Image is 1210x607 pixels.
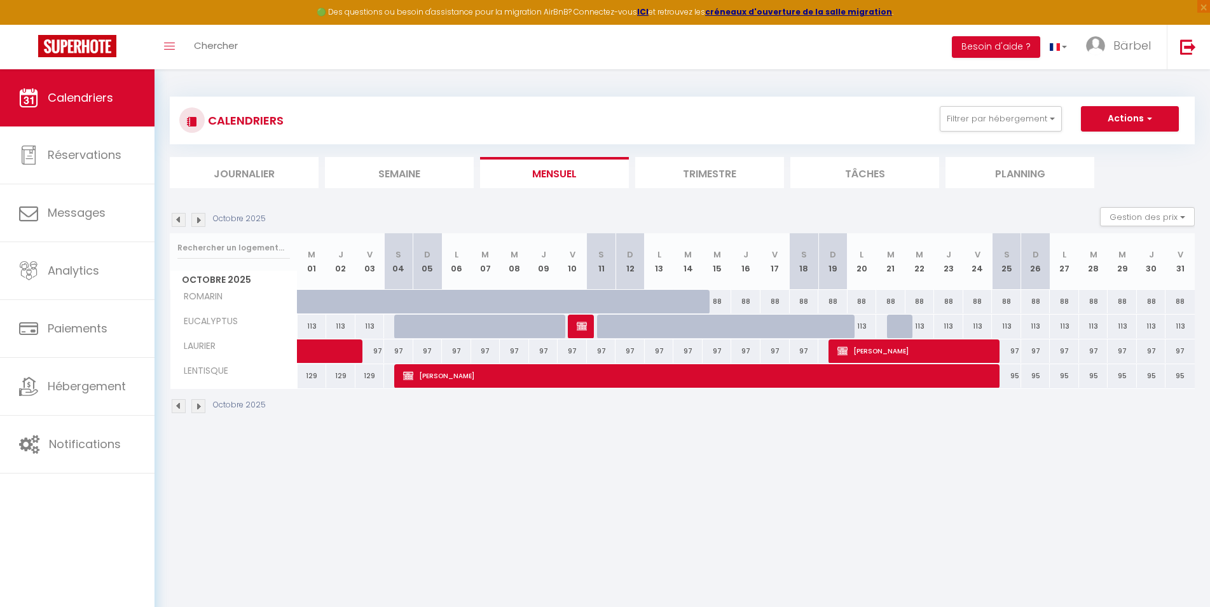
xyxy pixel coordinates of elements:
[1108,339,1137,363] div: 97
[645,233,674,290] th: 13
[205,106,284,135] h3: CALENDRIERS
[1137,315,1166,338] div: 113
[848,233,877,290] th: 20
[384,339,413,363] div: 97
[367,249,373,261] abbr: V
[830,249,836,261] abbr: D
[940,106,1062,132] button: Filtrer par hébergement
[1076,25,1167,69] a: ... Bärbel
[615,233,645,290] th: 12
[992,315,1021,338] div: 113
[1178,249,1183,261] abbr: V
[760,233,790,290] th: 17
[627,249,633,261] abbr: D
[760,290,790,313] div: 88
[1050,233,1079,290] th: 27
[945,157,1094,188] li: Planning
[818,233,848,290] th: 19
[1180,39,1196,55] img: logout
[172,364,231,378] span: LENTISQUE
[172,315,241,329] span: EUCALYPTUS
[172,339,220,353] span: LAURIER
[860,249,863,261] abbr: L
[848,290,877,313] div: 88
[1079,233,1108,290] th: 28
[403,364,998,388] span: [PERSON_NAME]
[684,249,692,261] abbr: M
[326,315,355,338] div: 113
[801,249,807,261] abbr: S
[790,339,819,363] div: 97
[326,233,355,290] th: 02
[325,157,474,188] li: Semaine
[713,249,721,261] abbr: M
[1079,339,1108,363] div: 97
[570,249,575,261] abbr: V
[1165,290,1195,313] div: 88
[731,290,760,313] div: 88
[481,249,489,261] abbr: M
[1033,249,1039,261] abbr: D
[772,249,778,261] abbr: V
[48,378,126,394] span: Hébergement
[48,263,99,278] span: Analytics
[298,315,327,338] div: 113
[673,339,703,363] div: 97
[442,339,471,363] div: 97
[703,233,732,290] th: 15
[975,249,980,261] abbr: V
[1100,207,1195,226] button: Gestion des prix
[500,233,529,290] th: 08
[818,290,848,313] div: 88
[1137,290,1166,313] div: 88
[1081,106,1179,132] button: Actions
[1108,290,1137,313] div: 88
[48,205,106,221] span: Messages
[170,271,297,289] span: Octobre 2025
[790,157,939,188] li: Tâches
[194,39,238,52] span: Chercher
[471,233,500,290] th: 07
[848,315,877,338] div: 113
[837,339,993,363] span: [PERSON_NAME]
[1021,339,1050,363] div: 97
[326,364,355,388] div: 129
[657,249,661,261] abbr: L
[213,213,266,225] p: Octobre 2025
[170,157,319,188] li: Journalier
[615,339,645,363] div: 97
[1050,290,1079,313] div: 88
[1113,38,1151,53] span: Bärbel
[38,35,116,57] img: Super Booking
[703,339,732,363] div: 97
[577,314,586,338] span: [PERSON_NAME]
[48,147,121,163] span: Réservations
[1090,249,1097,261] abbr: M
[1021,233,1050,290] th: 26
[934,290,963,313] div: 88
[1165,364,1195,388] div: 95
[760,339,790,363] div: 97
[876,233,905,290] th: 21
[790,233,819,290] th: 18
[703,290,732,313] div: 88
[992,364,1021,388] div: 95
[905,315,935,338] div: 113
[705,6,892,17] strong: créneaux d'ouverture de la salle migration
[992,233,1021,290] th: 25
[598,249,604,261] abbr: S
[1149,249,1154,261] abbr: J
[1050,339,1079,363] div: 97
[558,233,587,290] th: 10
[1086,36,1105,55] img: ...
[731,339,760,363] div: 97
[645,339,674,363] div: 97
[916,249,923,261] abbr: M
[1108,364,1137,388] div: 95
[172,290,226,304] span: ROMARIN
[1062,249,1066,261] abbr: L
[500,339,529,363] div: 97
[1137,339,1166,363] div: 97
[731,233,760,290] th: 16
[213,399,266,411] p: Octobre 2025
